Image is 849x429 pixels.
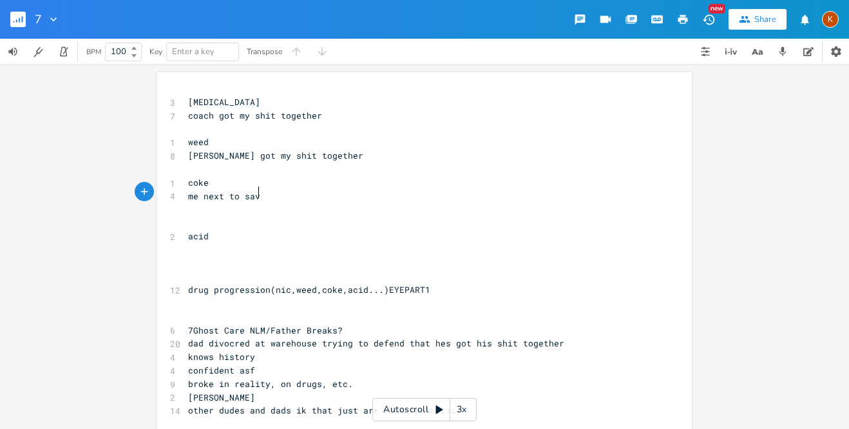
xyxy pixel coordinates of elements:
[709,4,725,14] div: New
[188,404,456,416] span: other dudes and dads ik that just are kidna pathetic
[729,9,787,30] button: Share
[188,364,255,376] span: confident asf
[822,5,839,34] button: K
[188,177,209,188] span: coke
[188,190,260,202] span: me next to sav
[188,392,255,403] span: [PERSON_NAME]
[696,8,721,31] button: New
[188,337,564,349] span: dad divocred at warehouse trying to defend that hes got his shit together
[450,398,473,421] div: 3x
[188,284,430,295] span: drug progression(nic,weed,coke,acid...)EYEPART1
[35,14,42,25] span: 7
[822,11,839,28] div: Kat
[172,46,215,57] span: Enter a key
[188,110,322,121] span: coach got my shit together
[188,96,260,108] span: [MEDICAL_DATA]
[188,351,255,363] span: knows history
[86,48,101,55] div: BPM
[188,230,209,242] span: acid
[149,48,162,55] div: Key
[754,14,776,25] div: Share
[372,398,477,421] div: Autoscroll
[247,48,282,55] div: Transpose
[188,324,343,336] span: 7Ghost Care NLM/Father Breaks?
[188,136,209,148] span: weed
[188,150,363,161] span: [PERSON_NAME] got my shit together
[188,378,353,390] span: broke in reality, on drugs, etc.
